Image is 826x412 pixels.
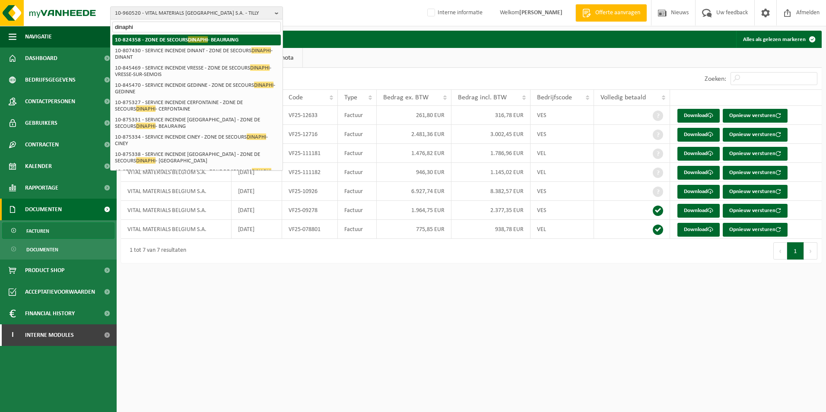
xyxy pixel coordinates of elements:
[112,22,281,32] input: Zoeken naar gekoppelde vestigingen
[112,45,281,63] li: 10-807430 - SERVICE INCENDIE DINANT - ZONE DE SECOURS - DINANT
[250,64,270,71] span: DINAPHI
[593,9,642,17] span: Offerte aanvragen
[2,241,114,257] a: Documenten
[25,155,52,177] span: Kalender
[112,80,281,97] li: 10-845470 - SERVICE INCENDIE GEDINNE - ZONE DE SECOURS - GEDINNE
[677,109,720,123] a: Download
[519,10,562,16] strong: [PERSON_NAME]
[110,6,283,19] button: 10-960520 - VITAL MATERIALS [GEOGRAPHIC_DATA] S.A. - TILLY
[723,128,788,142] button: Opnieuw versturen
[377,125,451,144] td: 2.481,36 EUR
[282,182,338,201] td: VF25-10926
[723,147,788,161] button: Opnieuw versturen
[25,112,57,134] span: Gebruikers
[125,243,186,259] div: 1 tot 7 van 7 resultaten
[115,7,271,20] span: 10-960520 - VITAL MATERIALS [GEOGRAPHIC_DATA] S.A. - TILLY
[338,125,377,144] td: Factuur
[251,47,271,54] span: DINAPHI
[451,220,531,239] td: 938,78 EUR
[9,324,16,346] span: I
[531,144,594,163] td: VEL
[531,182,594,201] td: VES
[723,166,788,180] button: Opnieuw versturen
[677,204,720,218] a: Download
[121,182,232,201] td: VITAL MATERIALS BELGIUM S.A.
[677,185,720,199] a: Download
[112,63,281,80] li: 10-845469 - SERVICE INCENDIE VRESSE - ZONE DE SECOURS - VRESSE-SUR-SEMOIS
[282,201,338,220] td: VF25-09278
[121,201,232,220] td: VITAL MATERIALS BELGIUM S.A.
[338,201,377,220] td: Factuur
[136,105,156,112] span: DINAPHI
[677,166,720,180] a: Download
[25,134,59,155] span: Contracten
[136,123,156,129] span: DINAPHI
[25,69,76,91] span: Bedrijfsgegevens
[25,324,74,346] span: Interne modules
[537,94,572,101] span: Bedrijfscode
[377,201,451,220] td: 1.964,75 EUR
[282,163,338,182] td: VF25-111182
[344,94,357,101] span: Type
[282,144,338,163] td: VF25-111181
[282,125,338,144] td: VF25-12716
[282,220,338,239] td: VF25-078801
[247,133,266,140] span: DINAPHI
[451,144,531,163] td: 1.786,96 EUR
[115,36,238,43] strong: 10-824358 - ZONE DE SECOURS - BEAURAING
[232,220,282,239] td: [DATE]
[25,48,57,69] span: Dashboard
[600,94,646,101] span: Volledig betaald
[252,168,271,174] span: DINAPHI
[705,76,726,82] label: Zoeken:
[136,157,156,164] span: DINAPHI
[25,260,64,281] span: Product Shop
[723,185,788,199] button: Opnieuw versturen
[723,109,788,123] button: Opnieuw versturen
[458,94,507,101] span: Bedrag incl. BTW
[677,223,720,237] a: Download
[26,241,58,258] span: Documenten
[232,201,282,220] td: [DATE]
[232,163,282,182] td: [DATE]
[188,36,208,43] span: DINAPHI
[338,182,377,201] td: Factuur
[112,97,281,114] li: 10-875327 - SERVICE INCENDIE CERFONTAINE - ZONE DE SECOURS - CERFONTAINE
[575,4,647,22] a: Offerte aanvragen
[531,220,594,239] td: VEL
[531,201,594,220] td: VES
[338,163,377,182] td: Factuur
[451,182,531,201] td: 8.382,57 EUR
[25,91,75,112] span: Contactpersonen
[121,220,232,239] td: VITAL MATERIALS BELGIUM S.A.
[736,31,821,48] button: Alles als gelezen markeren
[2,222,114,239] a: Facturen
[289,94,303,101] span: Code
[25,177,58,199] span: Rapportage
[451,106,531,125] td: 316,78 EUR
[377,106,451,125] td: 261,80 EUR
[383,94,429,101] span: Bedrag ex. BTW
[723,204,788,218] button: Opnieuw versturen
[723,223,788,237] button: Opnieuw versturen
[377,163,451,182] td: 946,30 EUR
[787,242,804,260] button: 1
[338,220,377,239] td: Factuur
[25,303,75,324] span: Financial History
[112,166,281,184] li: 10-875339 - SERVICE INCENDIE COUVIN - ZONE DE SECOURS - COUVIN
[112,149,281,166] li: 10-875338 - SERVICE INCENDIE [GEOGRAPHIC_DATA] - ZONE DE SECOURS - [GEOGRAPHIC_DATA]
[25,281,95,303] span: Acceptatievoorwaarden
[531,163,594,182] td: VEL
[254,82,273,88] span: DINAPHI
[677,128,720,142] a: Download
[451,163,531,182] td: 1.145,02 EUR
[377,144,451,163] td: 1.476,82 EUR
[451,125,531,144] td: 3.002,45 EUR
[26,223,49,239] span: Facturen
[112,114,281,132] li: 10-875331 - SERVICE INCENDIE [GEOGRAPHIC_DATA] - ZONE DE SECOURS - BEAURAING
[338,144,377,163] td: Factuur
[531,106,594,125] td: VES
[25,199,62,220] span: Documenten
[677,147,720,161] a: Download
[531,125,594,144] td: VES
